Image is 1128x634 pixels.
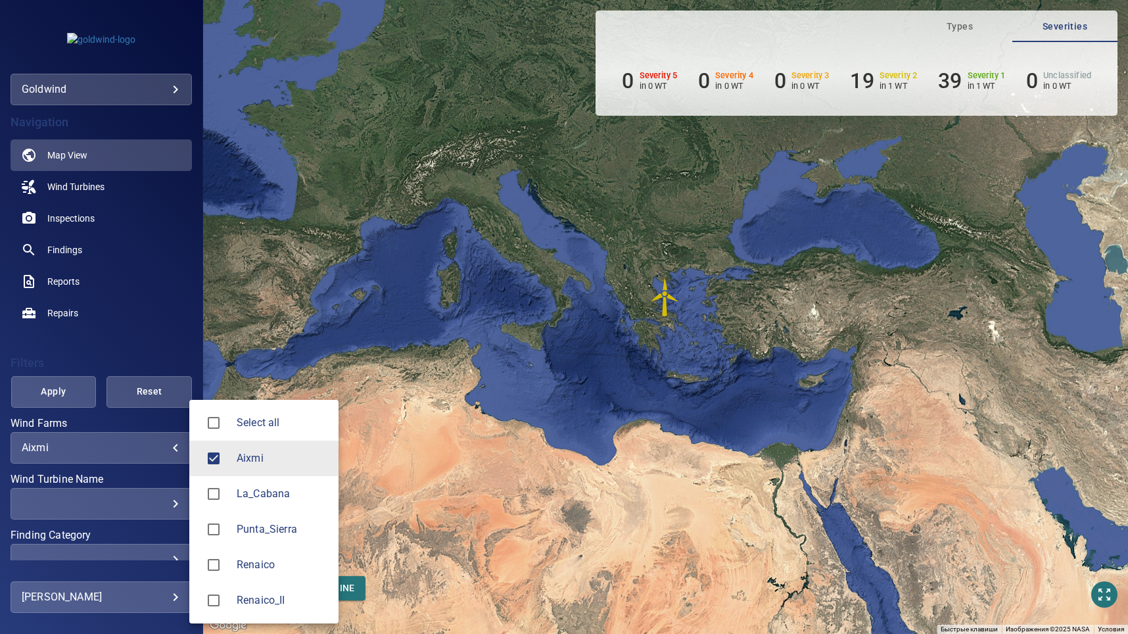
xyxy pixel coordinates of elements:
span: La_Cabana [237,486,328,502]
span: Renaico [200,551,227,579]
span: Aixmi [237,451,328,466]
div: Wind Farms La_Cabana [237,486,328,502]
div: Wind Farms Aixmi [237,451,328,466]
div: Wind Farms Punta_Sierra [237,522,328,537]
ul: Aixmi [189,400,339,623]
span: Renaico_II [237,593,328,608]
div: Wind Farms Renaico_II [237,593,328,608]
span: Select all [237,415,328,431]
span: Punta_Sierra [237,522,328,537]
span: Renaico_II [200,587,227,614]
span: Punta_Sierra [200,516,227,543]
span: Aixmi [200,445,227,472]
span: Renaico [237,557,328,573]
div: Wind Farms Renaico [237,557,328,573]
span: La_Cabana [200,480,227,508]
